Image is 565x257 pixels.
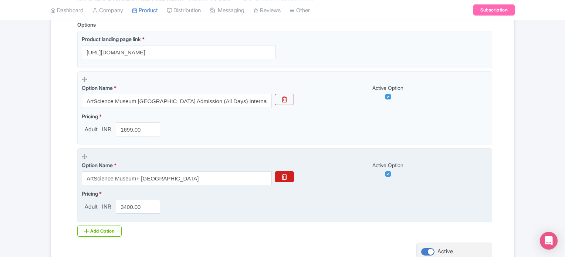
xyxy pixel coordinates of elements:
span: Pricing [82,190,98,197]
span: Active Option [372,162,403,168]
span: Active Option [372,85,403,91]
input: Product landing page link [82,45,276,59]
span: Pricing [82,113,98,119]
span: Option Name [82,85,113,91]
span: Product landing page link [82,36,141,42]
div: Add Option [77,226,122,237]
input: 0.00 [116,122,160,136]
div: Active [437,247,453,256]
div: Options [77,21,96,28]
span: INR [101,203,113,211]
input: 0.00 [116,200,160,214]
div: Open Intercom Messenger [540,232,558,250]
span: Adult [82,203,101,211]
span: INR [101,125,113,134]
span: Adult [82,125,101,134]
input: Option Name [82,171,272,185]
span: Option Name [82,162,113,168]
a: Subscription [473,4,515,16]
input: Option Name [82,94,272,108]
